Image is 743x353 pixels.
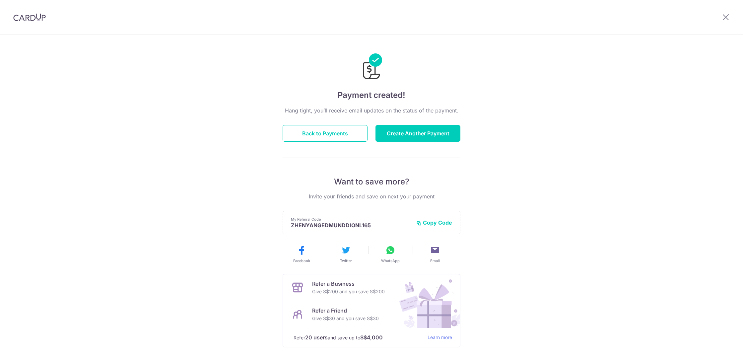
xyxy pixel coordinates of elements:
[283,192,460,200] p: Invite your friends and save on next your payment
[430,258,440,263] span: Email
[312,315,379,322] p: Give S$30 and you save S$30
[415,245,454,263] button: Email
[312,280,385,288] p: Refer a Business
[293,258,310,263] span: Facebook
[283,125,368,142] button: Back to Payments
[13,13,46,21] img: CardUp
[283,106,460,114] p: Hang tight, you’ll receive email updates on the status of the payment.
[291,217,411,222] p: My Referral Code
[291,222,411,229] p: ZHENYANGEDMUNDDIONL165
[381,258,400,263] span: WhatsApp
[393,274,460,328] img: Refer
[375,125,460,142] button: Create Another Payment
[282,245,321,263] button: Facebook
[428,333,452,342] a: Learn more
[416,219,452,226] button: Copy Code
[312,288,385,296] p: Give S$200 and you save S$200
[305,333,328,341] strong: 20 users
[312,307,379,315] p: Refer a Friend
[360,333,383,341] strong: S$4,000
[283,176,460,187] p: Want to save more?
[326,245,366,263] button: Twitter
[283,89,460,101] h4: Payment created!
[340,258,352,263] span: Twitter
[361,53,382,81] img: Payments
[371,245,410,263] button: WhatsApp
[294,333,422,342] p: Refer and save up to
